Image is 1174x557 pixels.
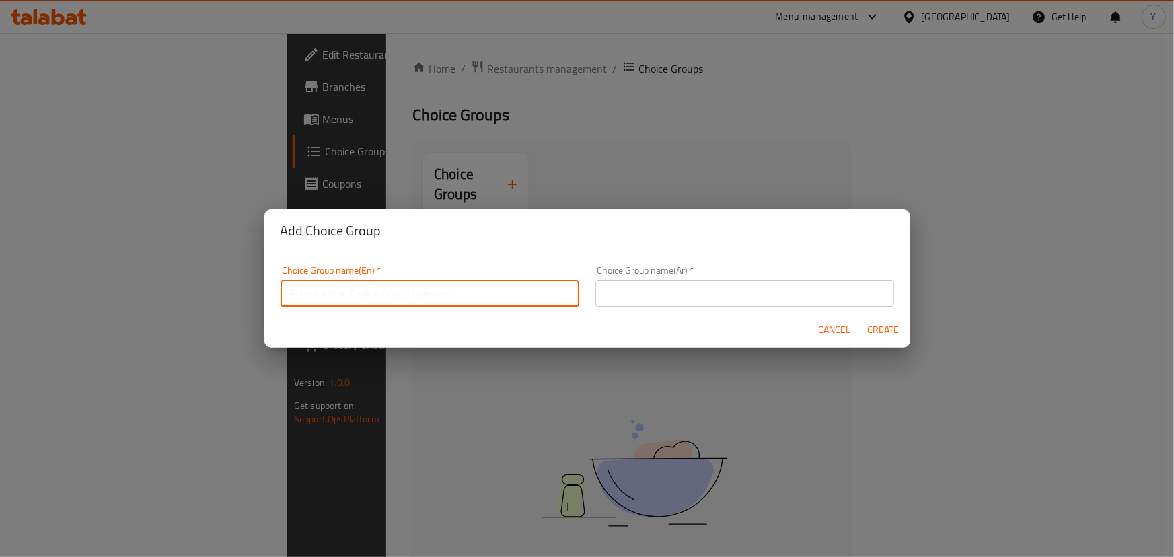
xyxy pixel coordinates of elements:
[862,318,905,342] button: Create
[813,318,856,342] button: Cancel
[867,322,900,338] span: Create
[595,280,894,307] input: Please enter Choice Group name(ar)
[281,280,579,307] input: Please enter Choice Group name(en)
[281,220,894,242] h2: Add Choice Group
[819,322,851,338] span: Cancel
